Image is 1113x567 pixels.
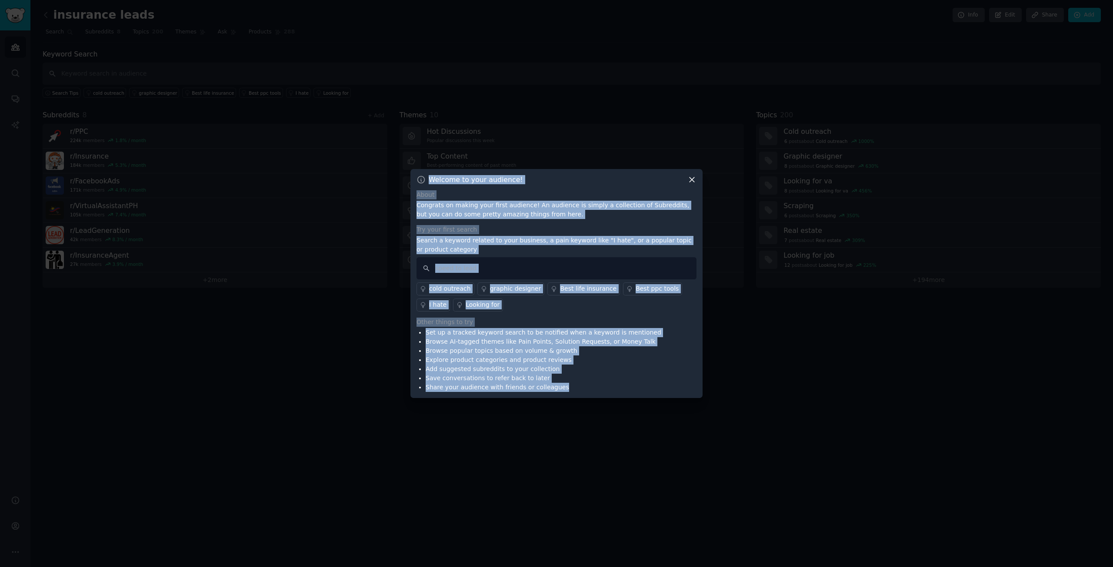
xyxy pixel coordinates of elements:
[417,201,696,219] p: Congrats on making your first audience! An audience is simply a collection of Subreddits, but you...
[426,337,661,346] li: Browse AI-tagged themes like Pain Points, Solution Requests, or Money Talk
[490,284,541,293] div: graphic designer
[426,374,661,383] li: Save conversations to refer back to later
[417,282,474,295] a: cold outreach
[453,298,503,312] a: Looking for
[466,300,500,309] div: Looking for
[623,282,682,295] a: Best ppc tools
[417,318,696,327] div: Other things to try
[477,282,545,295] a: graphic designer
[426,365,661,374] li: Add suggested subreddits to your collection
[429,300,447,309] div: I hate
[426,383,661,392] li: Share your audience with friends or colleagues
[426,328,661,337] li: Set up a tracked keyword search to be notified when a keyword is mentioned
[417,225,696,234] div: Try your first search
[417,236,696,254] p: Search a keyword related to your business, a pain keyword like "I hate", or a popular topic or pr...
[417,190,696,199] div: About
[429,175,523,184] h3: Welcome to your audience!
[426,355,661,365] li: Explore product categories and product reviews
[547,282,620,295] a: Best life insurance
[417,298,450,312] a: I hate
[429,284,471,293] div: cold outreach
[636,284,679,293] div: Best ppc tools
[560,284,616,293] div: Best life insurance
[417,257,696,279] input: Keyword search in audience
[426,346,661,355] li: Browse popular topics based on volume & growth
